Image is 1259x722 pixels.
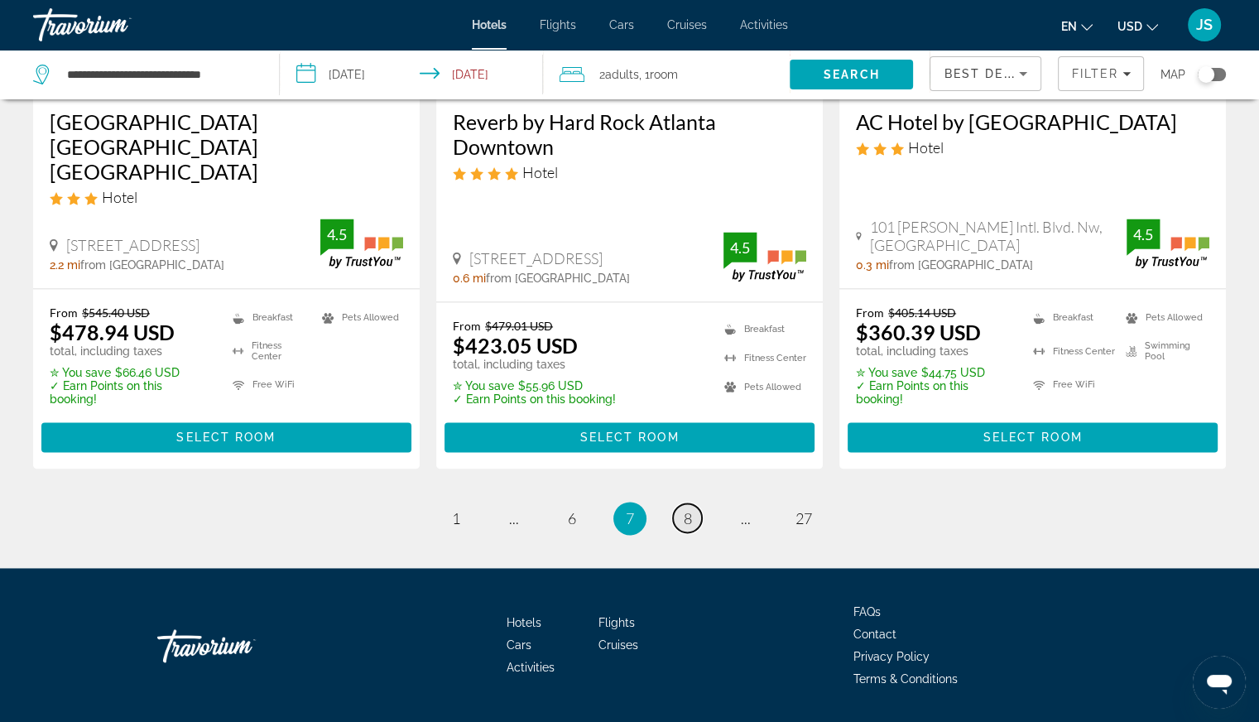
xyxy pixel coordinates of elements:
span: Filter [1071,67,1118,80]
p: $44.75 USD [856,366,1012,379]
a: Hotels [507,616,541,629]
img: TrustYou guest rating badge [320,219,403,267]
ins: $423.05 USD [453,333,578,358]
button: Change language [1061,14,1093,38]
iframe: Button to launch messaging window [1193,656,1246,709]
a: Flights [540,18,576,31]
li: Swimming Pool [1117,339,1209,363]
button: Change currency [1117,14,1158,38]
span: from [GEOGRAPHIC_DATA] [889,258,1033,272]
span: 2.2 mi [50,258,80,272]
p: total, including taxes [856,344,1012,358]
a: Contact [853,628,896,641]
ins: $360.39 USD [856,320,981,344]
p: ✓ Earn Points on this booking! [453,392,616,406]
span: Search [824,68,880,81]
a: [GEOGRAPHIC_DATA] [GEOGRAPHIC_DATA] [GEOGRAPHIC_DATA] [50,109,403,184]
span: [STREET_ADDRESS] [66,236,199,254]
li: Pets Allowed [1117,306,1209,330]
span: en [1061,20,1077,33]
span: 101 [PERSON_NAME] Intl. Blvd. Nw, [GEOGRAPHIC_DATA] [870,218,1127,254]
a: Cars [609,18,634,31]
span: USD [1117,20,1142,33]
a: Select Room [848,426,1218,444]
span: [STREET_ADDRESS] [469,249,603,267]
button: User Menu [1183,7,1226,42]
li: Fitness Center [716,348,806,368]
li: Breakfast [224,306,314,330]
span: 27 [795,509,812,527]
li: Pets Allowed [716,377,806,397]
del: $479.01 USD [485,319,553,333]
p: $55.96 USD [453,379,616,392]
button: Filters [1058,56,1144,91]
span: ... [741,509,751,527]
p: $66.46 USD [50,366,212,379]
span: from [GEOGRAPHIC_DATA] [80,258,224,272]
a: AC Hotel by [GEOGRAPHIC_DATA] [856,109,1209,134]
span: 7 [626,509,634,527]
span: From [856,306,884,320]
span: JS [1196,17,1213,33]
a: Activities [740,18,788,31]
li: Free WiFi [224,372,314,397]
span: Hotel [522,163,558,181]
a: Privacy Policy [853,650,930,663]
span: 8 [684,509,692,527]
span: 0.3 mi [856,258,889,272]
li: Free WiFi [1025,372,1117,397]
ins: $478.94 USD [50,320,175,344]
span: 0.6 mi [453,272,486,285]
mat-select: Sort by [944,64,1027,84]
p: total, including taxes [50,344,212,358]
span: Select Room [983,431,1082,444]
li: Breakfast [716,319,806,339]
button: Select check in and out date [280,50,543,99]
div: 4.5 [1127,224,1160,244]
span: Room [650,68,678,81]
button: Search [790,60,913,89]
a: Cruises [598,638,638,652]
nav: Pagination [33,502,1226,535]
span: 1 [452,509,460,527]
div: 4.5 [723,238,757,258]
div: 3 star Hotel [50,188,403,206]
span: Best Deals [944,67,1030,80]
button: Travelers: 2 adults, 0 children [543,50,790,99]
a: Select Room [444,426,815,444]
a: Cruises [667,18,707,31]
span: Select Room [579,431,679,444]
a: Go Home [157,621,323,671]
a: Reverb by Hard Rock Atlanta Downtown [453,109,806,159]
span: Activities [507,661,555,674]
span: 6 [568,509,576,527]
span: ✮ You save [50,366,111,379]
span: ... [509,509,519,527]
span: 2 [599,63,639,86]
li: Fitness Center [224,339,314,363]
del: $405.14 USD [888,306,956,320]
li: Fitness Center [1025,339,1117,363]
div: 4 star Hotel [453,163,806,181]
a: Travorium [33,3,199,46]
span: Select Room [176,431,276,444]
span: , 1 [639,63,678,86]
p: ✓ Earn Points on this booking! [856,379,1012,406]
a: Hotels [472,18,507,31]
p: total, including taxes [453,358,616,371]
img: TrustYou guest rating badge [1127,219,1209,267]
a: Cars [507,638,531,652]
span: Hotel [102,188,137,206]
